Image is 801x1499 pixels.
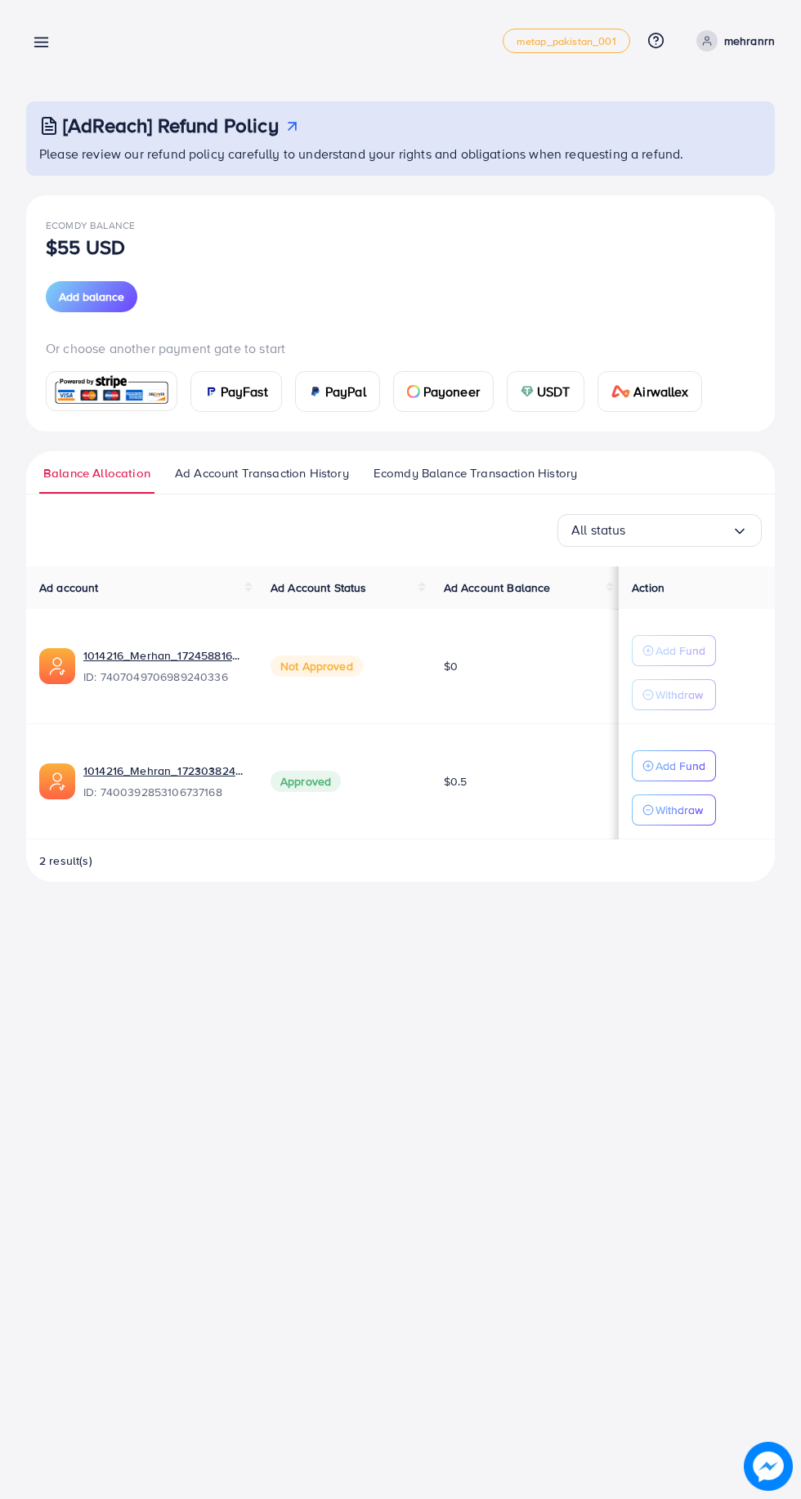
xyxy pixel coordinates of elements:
a: cardPayoneer [393,371,494,412]
span: Add balance [59,289,124,305]
span: Approved [271,771,341,792]
p: Withdraw [656,800,703,820]
button: Withdraw [632,679,716,710]
a: card [46,371,177,411]
p: mehranrn [724,31,775,51]
button: Withdraw [632,794,716,826]
a: cardAirwallex [597,371,702,412]
div: <span class='underline'>1014216_Mehran_1723038241071</span></br>7400392853106737168 [83,763,244,800]
span: PayFast [221,382,268,401]
span: Ad Account Balance [444,579,551,596]
p: Add Fund [656,641,705,660]
img: image [748,1446,789,1487]
span: ID: 7407049706989240336 [83,669,244,685]
p: Please review our refund policy carefully to understand your rights and obligations when requesti... [39,144,765,163]
button: Add Fund [632,635,716,666]
p: Withdraw [656,685,703,705]
span: PayPal [325,382,366,401]
div: <span class='underline'>1014216_Merhan_1724588164299</span></br>7407049706989240336 [83,647,244,685]
img: card [204,385,217,398]
span: All status [571,517,626,543]
span: Payoneer [423,382,480,401]
span: 2 result(s) [39,852,92,869]
p: Add Fund [656,756,705,776]
a: cardUSDT [507,371,584,412]
span: $0 [444,658,458,674]
span: Airwallex [633,382,687,401]
button: Add Fund [632,750,716,781]
span: Ecomdy Balance [46,218,135,232]
span: Not Approved [271,656,363,677]
div: Search for option [557,514,762,547]
img: card [309,385,322,398]
img: card [51,374,172,409]
img: card [407,385,420,398]
a: mehranrn [690,30,775,51]
span: Ad account [39,579,99,596]
img: ic-ads-acc.e4c84228.svg [39,648,75,684]
img: card [521,385,534,398]
a: 1014216_Mehran_1723038241071 [83,763,244,779]
span: $0.5 [444,773,468,790]
span: metap_pakistan_001 [517,36,616,47]
p: $55 USD [46,237,125,257]
span: USDT [537,382,571,401]
span: Ad Account Status [271,579,367,596]
input: Search for option [626,517,732,543]
span: Ecomdy Balance Transaction History [374,464,577,482]
p: Or choose another payment gate to start [46,338,755,358]
span: ID: 7400392853106737168 [83,784,244,800]
a: metap_pakistan_001 [503,29,630,53]
img: card [611,385,631,398]
img: ic-ads-acc.e4c84228.svg [39,763,75,799]
a: cardPayPal [295,371,380,412]
span: Balance Allocation [43,464,150,482]
span: Action [632,579,665,596]
a: 1014216_Merhan_1724588164299 [83,647,244,664]
h3: [AdReach] Refund Policy [63,114,279,137]
button: Add balance [46,281,137,312]
span: Ad Account Transaction History [175,464,349,482]
a: cardPayFast [190,371,282,412]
